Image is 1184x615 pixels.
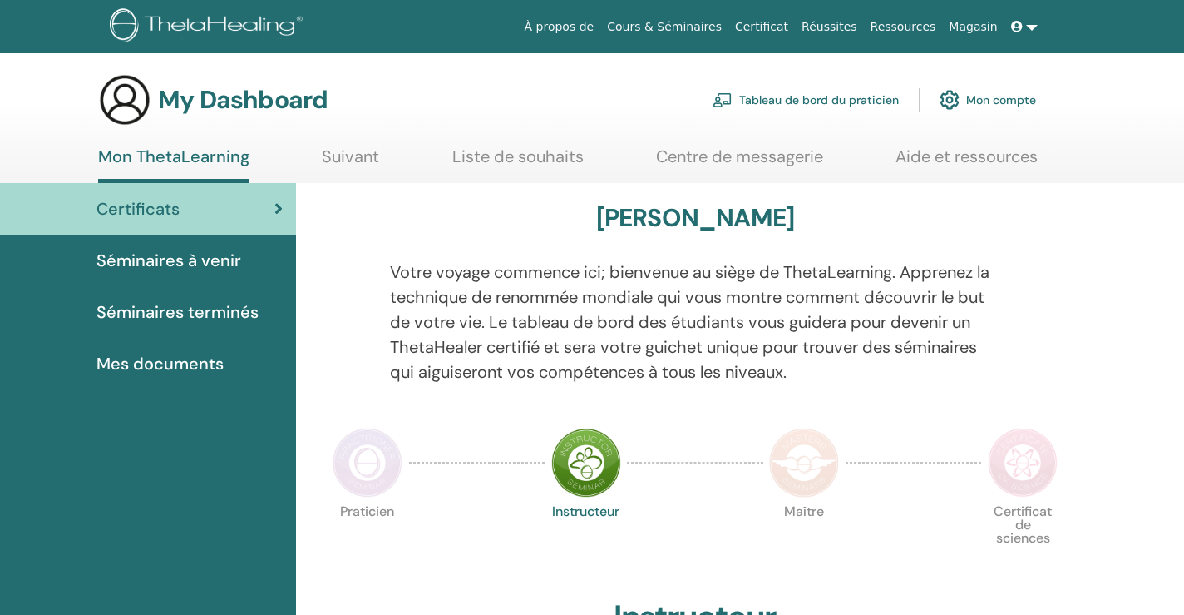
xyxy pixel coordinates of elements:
[596,203,795,233] h3: [PERSON_NAME]
[656,146,823,179] a: Centre de messagerie
[942,12,1004,42] a: Magasin
[98,73,151,126] img: generic-user-icon.jpg
[96,351,224,376] span: Mes documents
[96,300,259,325] span: Séminaires terminés
[769,505,839,575] p: Maître
[551,428,621,498] img: Instructor
[988,428,1058,498] img: Certificate of Science
[452,146,584,179] a: Liste de souhaits
[333,505,402,575] p: Praticien
[795,12,863,42] a: Réussites
[518,12,601,42] a: À propos de
[988,505,1058,575] p: Certificat de sciences
[110,8,308,46] img: logo.png
[96,248,241,273] span: Séminaires à venir
[551,505,621,575] p: Instructeur
[713,82,899,118] a: Tableau de bord du praticien
[728,12,795,42] a: Certificat
[895,146,1038,179] a: Aide et ressources
[940,82,1036,118] a: Mon compte
[864,12,943,42] a: Ressources
[96,196,180,221] span: Certificats
[158,85,328,115] h3: My Dashboard
[98,146,249,183] a: Mon ThetaLearning
[940,86,960,114] img: cog.svg
[333,428,402,498] img: Practitioner
[390,260,1001,384] p: Votre voyage commence ici; bienvenue au siège de ThetaLearning. Apprenez la technique de renommée...
[600,12,728,42] a: Cours & Séminaires
[769,428,839,498] img: Master
[322,146,379,179] a: Suivant
[713,92,733,107] img: chalkboard-teacher.svg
